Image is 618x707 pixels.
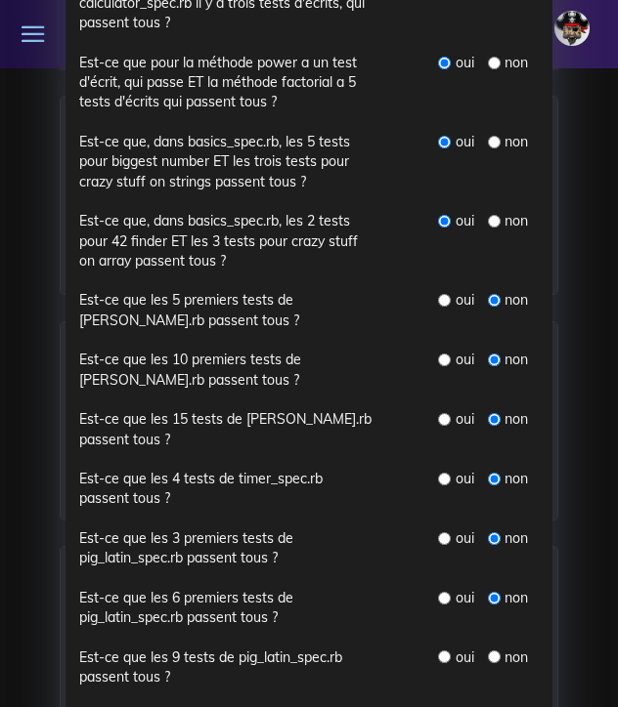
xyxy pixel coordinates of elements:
[505,588,528,607] label: non
[79,290,375,330] label: Est-ce que les 5 premiers tests de [PERSON_NAME].rb passent tous ?
[79,409,375,449] label: Est-ce que les 15 tests de [PERSON_NAME].rb passent tous ?
[456,290,474,310] label: oui
[505,528,528,548] label: non
[456,350,474,369] label: oui
[456,211,474,230] label: oui
[505,469,528,488] label: non
[505,350,528,369] label: non
[79,528,375,568] label: Est-ce que les 3 premiers tests de pig_latin_spec.rb passent tous ?
[505,409,528,429] label: non
[505,211,528,230] label: non
[505,132,528,151] label: non
[456,409,474,429] label: oui
[456,469,474,488] label: oui
[505,53,528,72] label: non
[79,53,375,112] label: Est-ce que pour la méthode power a un test d'écrit, qui passe ET la méthode factorial a 5 tests d...
[79,647,375,687] label: Est-ce que les 9 tests de pig_latin_spec.rb passent tous ?
[79,132,375,191] label: Est-ce que, dans basics_spec.rb, les 5 tests pour biggest number ET les trois tests pour crazy st...
[79,350,375,390] label: Est-ce que les 10 premiers tests de [PERSON_NAME].rb passent tous ?
[456,132,474,151] label: oui
[456,53,474,72] label: oui
[79,469,375,509] label: Est-ce que les 4 tests de timer_spec.rb passent tous ?
[456,647,474,667] label: oui
[79,588,375,628] label: Est-ce que les 6 premiers tests de pig_latin_spec.rb passent tous ?
[505,290,528,310] label: non
[79,211,375,270] label: Est-ce que, dans basics_spec.rb, les 2 tests pour 42 finder ET les 3 tests pour crazy stuff on ar...
[505,647,528,667] label: non
[456,588,474,607] label: oui
[456,528,474,548] label: oui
